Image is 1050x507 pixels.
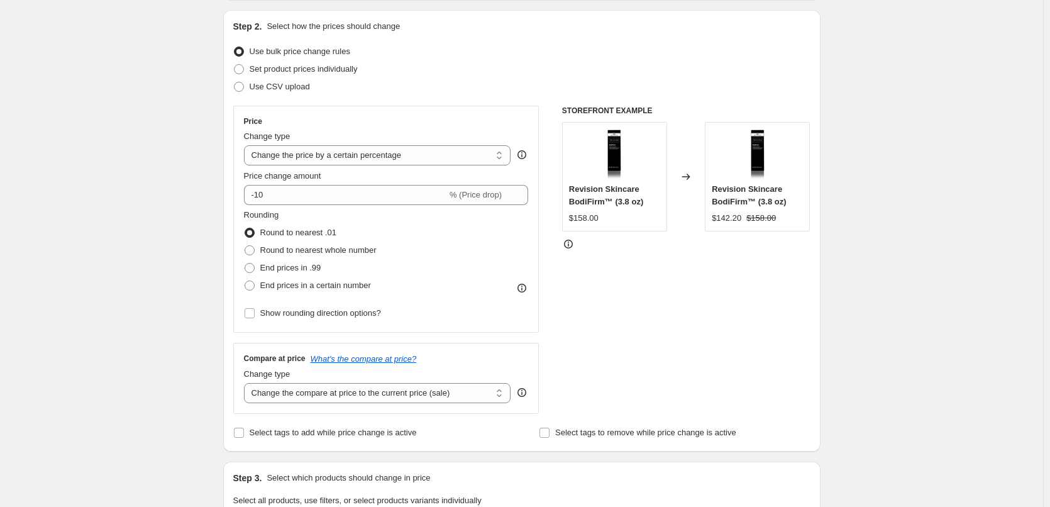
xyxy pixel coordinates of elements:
[516,148,528,161] div: help
[712,212,741,225] div: $142.20
[233,472,262,484] h2: Step 3.
[260,228,336,237] span: Round to nearest .01
[244,210,279,220] span: Rounding
[250,82,310,91] span: Use CSV upload
[267,20,400,33] p: Select how the prices should change
[311,354,417,364] button: What's the compare at price?
[562,106,810,116] h6: STOREFRONT EXAMPLE
[260,308,381,318] span: Show rounding direction options?
[569,184,643,206] span: Revision Skincare BodiFirm™ (3.8 oz)
[569,212,599,225] div: $158.00
[712,184,786,206] span: Revision Skincare BodiFirm™ (3.8 oz)
[260,281,371,290] span: End prices in a certain number
[732,129,783,179] img: BDFM-1_2000x_958fb3cf-d9ba-4acc-a3bb-ea24d2f24c80_80x.jpg
[233,496,482,505] span: Select all products, use filters, or select products variants individually
[267,472,430,484] p: Select which products should change in price
[589,129,639,179] img: BDFM-1_2000x_958fb3cf-d9ba-4acc-a3bb-ea24d2f24c80_80x.jpg
[244,116,262,126] h3: Price
[450,190,502,199] span: % (Price drop)
[260,263,321,272] span: End prices in .99
[260,245,377,255] span: Round to nearest whole number
[250,47,350,56] span: Use bulk price change rules
[746,212,776,225] strike: $158.00
[516,386,528,399] div: help
[244,185,447,205] input: -15
[250,428,417,437] span: Select tags to add while price change is active
[244,369,290,379] span: Change type
[555,428,736,437] span: Select tags to remove while price change is active
[233,20,262,33] h2: Step 2.
[250,64,358,74] span: Set product prices individually
[244,131,290,141] span: Change type
[244,354,306,364] h3: Compare at price
[244,171,321,181] span: Price change amount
